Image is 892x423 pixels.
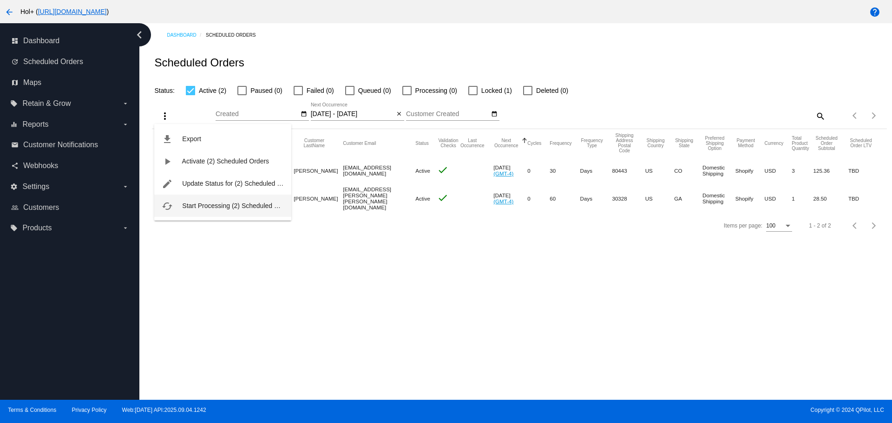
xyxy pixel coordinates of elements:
[162,178,173,189] mat-icon: edit
[162,156,173,167] mat-icon: play_arrow
[182,135,201,143] span: Export
[182,157,269,165] span: Activate (2) Scheduled Orders
[182,180,297,187] span: Update Status for (2) Scheduled Orders
[182,202,294,209] span: Start Processing (2) Scheduled Orders
[162,134,173,145] mat-icon: file_download
[162,201,173,212] mat-icon: cached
